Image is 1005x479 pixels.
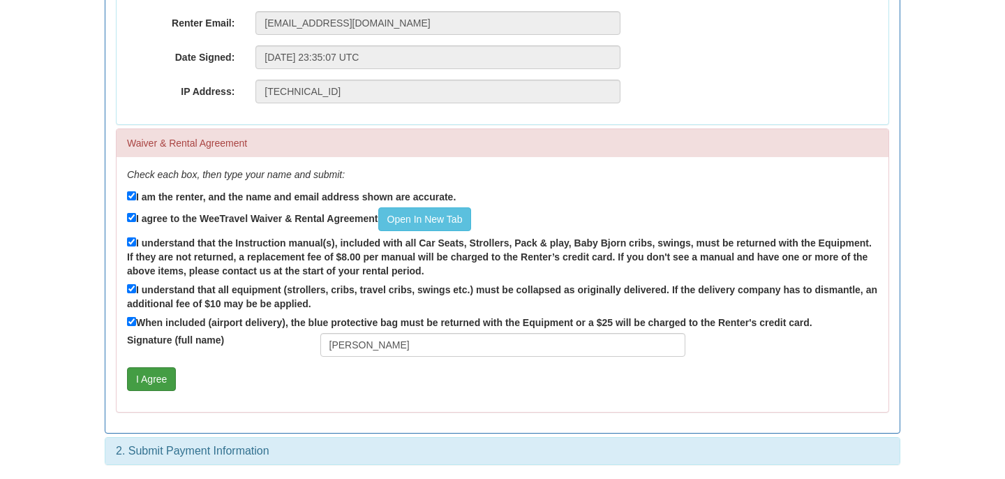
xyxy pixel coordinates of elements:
[127,213,136,222] input: I agree to the WeeTravel Waiver & Rental AgreementOpen In New Tab
[127,317,136,326] input: When included (airport delivery), the blue protective bag must be returned with the Equipment or ...
[127,367,176,391] button: I Agree
[127,284,136,293] input: I understand that all equipment (strollers, cribs, travel cribs, swings etc.) must be collapsed a...
[127,281,878,311] label: I understand that all equipment (strollers, cribs, travel cribs, swings etc.) must be collapsed a...
[320,333,685,357] input: Full Name
[127,314,812,330] label: When included (airport delivery), the blue protective bag must be returned with the Equipment or ...
[127,191,136,200] input: I am the renter, and the name and email address shown are accurate.
[127,189,456,204] label: I am the renter, and the name and email address shown are accurate.
[117,45,245,64] label: Date Signed:
[378,207,472,231] a: Open In New Tab
[127,237,136,246] input: I understand that the Instruction manual(s), included with all Car Seats, Strollers, Pack & play,...
[116,445,889,457] h3: 2. Submit Payment Information
[117,80,245,98] label: IP Address:
[127,207,471,231] label: I agree to the WeeTravel Waiver & Rental Agreement
[127,169,345,180] em: Check each box, then type your name and submit:
[117,11,245,30] label: Renter Email:
[127,235,878,278] label: I understand that the Instruction manual(s), included with all Car Seats, Strollers, Pack & play,...
[117,129,888,157] div: Waiver & Rental Agreement
[117,333,310,347] label: Signature (full name)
